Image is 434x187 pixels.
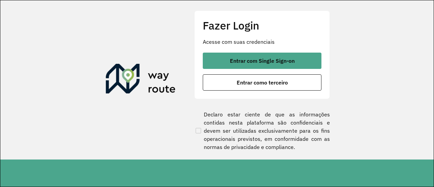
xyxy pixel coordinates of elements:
button: button [203,74,321,91]
h2: Fazer Login [203,19,321,32]
span: Entrar com Single Sign-on [230,58,295,63]
img: Roteirizador AmbevTech [106,64,176,96]
span: Entrar como terceiro [237,80,288,85]
p: Acesse com suas credenciais [203,38,321,46]
button: button [203,53,321,69]
label: Declaro estar ciente de que as informações contidas nesta plataforma são confidenciais e devem se... [194,110,330,151]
